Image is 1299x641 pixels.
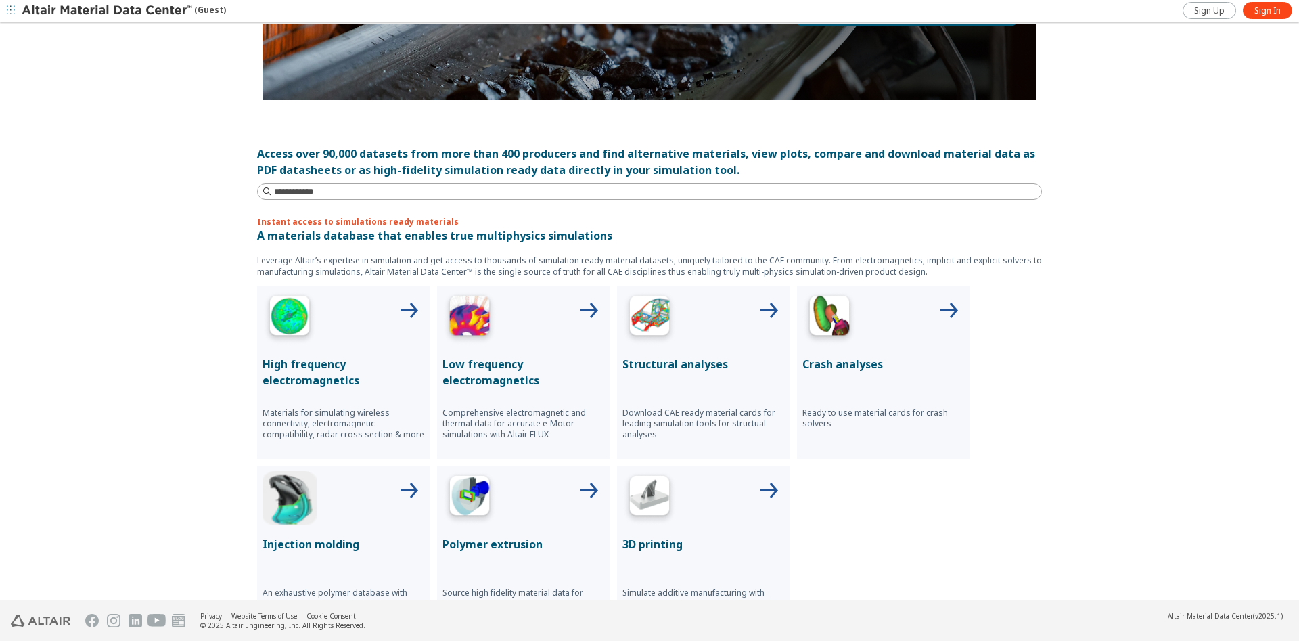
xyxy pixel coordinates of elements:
a: Sign In [1243,2,1292,19]
img: Low Frequency Icon [442,291,497,345]
p: Instant access to simulations ready materials [257,216,1042,227]
p: High frequency electromagnetics [263,356,425,389]
img: Polymer Extrusion Icon [442,471,497,525]
button: Structural Analyses IconStructural analysesDownload CAE ready material cards for leading simulati... [617,286,790,459]
p: Ready to use material cards for crash solvers [802,407,965,429]
div: © 2025 Altair Engineering, Inc. All Rights Reserved. [200,621,365,630]
div: Access over 90,000 datasets from more than 400 producers and find alternative materials, view plo... [257,146,1042,178]
p: Materials for simulating wireless connectivity, electromagnetic compatibility, radar cross sectio... [263,407,425,440]
p: A materials database that enables true multiphysics simulations [257,227,1042,244]
button: Injection Molding IconInjection moldingAn exhaustive polymer database with simulation ready data ... [257,466,430,639]
p: Injection molding [263,536,425,552]
a: Sign Up [1183,2,1236,19]
p: Structural analyses [622,356,785,372]
a: Cookie Consent [306,611,356,621]
a: Website Terms of Use [231,611,297,621]
p: Simulate additive manufacturing with accurate data for commercially available materials [622,588,785,620]
div: (v2025.1) [1168,611,1283,621]
p: Leverage Altair’s expertise in simulation and get access to thousands of simulation ready materia... [257,255,1042,278]
p: An exhaustive polymer database with simulation ready data for injection molding from leading mate... [263,588,425,620]
span: Sign Up [1194,5,1225,16]
p: Download CAE ready material cards for leading simulation tools for structual analyses [622,407,785,440]
button: Crash Analyses IconCrash analysesReady to use material cards for crash solvers [797,286,970,459]
span: Sign In [1254,5,1281,16]
img: Altair Engineering [11,615,70,627]
span: Altair Material Data Center [1168,611,1253,621]
p: Source high fidelity material data for simulating polymer extrusion process [442,588,605,609]
button: High Frequency IconHigh frequency electromagneticsMaterials for simulating wireless connectivity,... [257,286,430,459]
img: High Frequency Icon [263,291,317,345]
img: Crash Analyses Icon [802,291,857,345]
img: Altair Material Data Center [22,4,194,18]
button: Polymer Extrusion IconPolymer extrusionSource high fidelity material data for simulating polymer ... [437,466,610,639]
div: (Guest) [22,4,226,18]
button: Low Frequency IconLow frequency electromagneticsComprehensive electromagnetic and thermal data fo... [437,286,610,459]
p: Crash analyses [802,356,965,372]
p: Comprehensive electromagnetic and thermal data for accurate e-Motor simulations with Altair FLUX [442,407,605,440]
p: Low frequency electromagnetics [442,356,605,389]
button: 3D Printing Icon3D printingSimulate additive manufacturing with accurate data for commercially av... [617,466,790,639]
img: Injection Molding Icon [263,471,317,525]
img: Structural Analyses Icon [622,291,677,345]
img: 3D Printing Icon [622,471,677,525]
p: 3D printing [622,536,785,552]
p: Polymer extrusion [442,536,605,552]
a: Privacy [200,611,222,621]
